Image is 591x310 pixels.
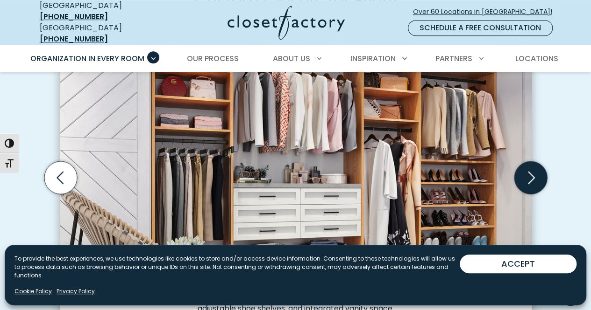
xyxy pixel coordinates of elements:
[413,4,560,20] a: Over 60 Locations in [GEOGRAPHIC_DATA]!
[511,158,551,198] button: Next slide
[515,53,558,64] span: Locations
[228,6,345,40] img: Closet Factory Logo
[40,22,154,45] div: [GEOGRAPHIC_DATA]
[187,53,239,64] span: Our Process
[413,7,560,17] span: Over 60 Locations in [GEOGRAPHIC_DATA]!
[30,53,144,64] span: Organization in Every Room
[41,158,81,198] button: Previous slide
[40,34,108,44] a: [PHONE_NUMBER]
[40,11,108,22] a: [PHONE_NUMBER]
[57,287,95,296] a: Privacy Policy
[14,287,52,296] a: Cookie Policy
[460,255,577,273] button: ACCEPT
[350,53,396,64] span: Inspiration
[408,20,553,36] a: Schedule a Free Consultation
[14,255,460,280] p: To provide the best experiences, we use technologies like cookies to store and/or access device i...
[60,41,532,287] img: Reach-in closet with Two-tone system with Rustic Cherry structure and White Shaker drawer fronts....
[273,53,310,64] span: About Us
[435,53,472,64] span: Partners
[24,46,568,72] nav: Primary Menu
